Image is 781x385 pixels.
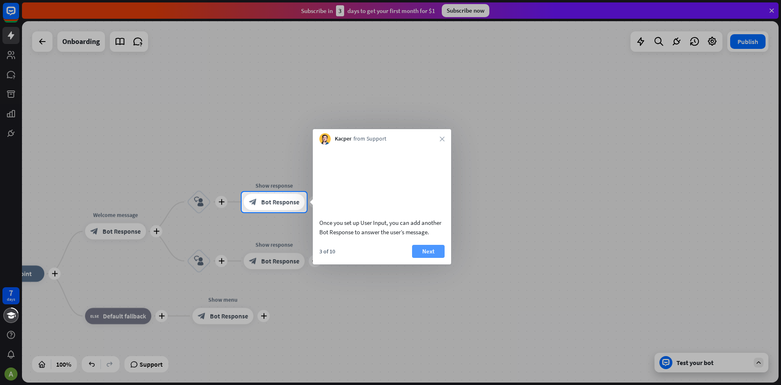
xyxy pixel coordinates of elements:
button: Open LiveChat chat widget [7,3,31,28]
button: Next [412,245,445,258]
i: close [440,136,445,141]
span: Bot Response [261,198,299,206]
div: 3 of 10 [319,248,335,255]
i: block_bot_response [249,198,257,206]
span: Kacper [335,135,351,143]
div: Once you set up User Input, you can add another Bot Response to answer the user’s message. [319,218,445,237]
span: from Support [353,135,386,143]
